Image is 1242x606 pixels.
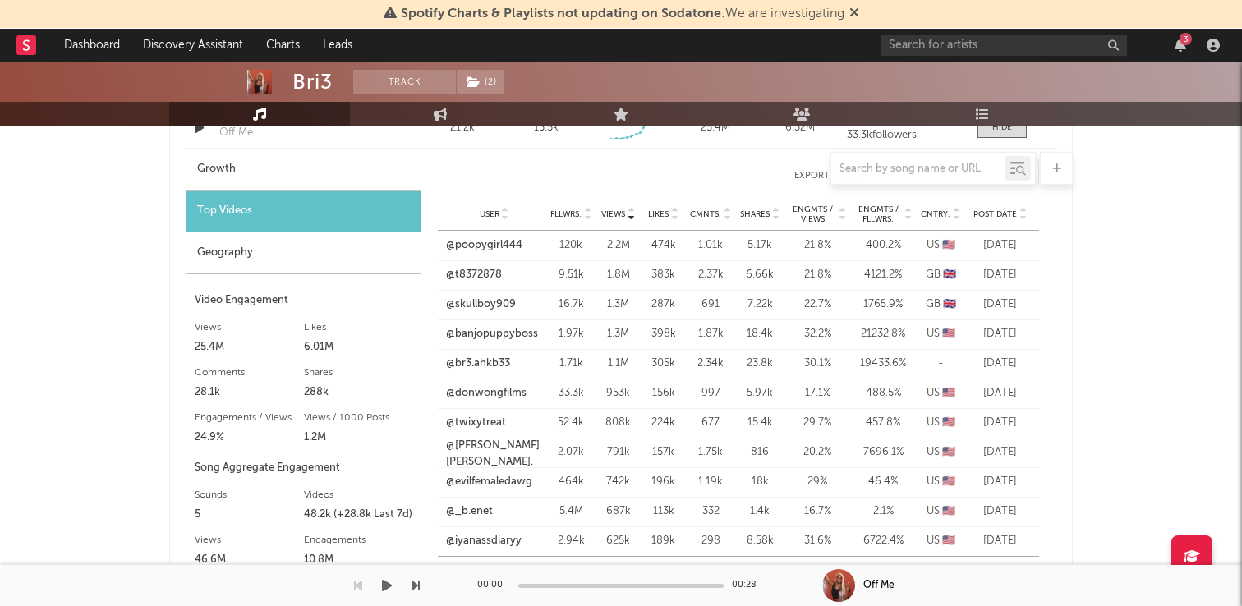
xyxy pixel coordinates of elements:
a: Discovery Assistant [131,29,255,62]
a: @twixytreat [446,415,506,431]
div: 742k [600,474,637,490]
div: US [920,533,961,549]
div: US [920,474,961,490]
div: 25.4M [195,337,304,357]
button: (2) [457,70,504,94]
div: 305k [645,356,682,372]
div: 953k [600,385,637,402]
div: 7.22k [739,296,780,313]
div: 5 [195,505,304,525]
div: [DATE] [969,474,1031,490]
div: 1765.9 % [854,296,912,313]
div: 1.3M [600,326,637,342]
a: Leads [311,29,364,62]
div: 00:00 [477,576,510,595]
div: 156k [645,385,682,402]
a: Charts [255,29,311,62]
a: @br3.ahkb33 [446,356,510,372]
span: 🇺🇸 [942,388,955,398]
div: 00:28 [732,576,765,595]
div: 1.1M [600,356,637,372]
div: Off Me [219,125,253,141]
div: 24.9% [195,428,304,448]
button: Track [353,70,456,94]
div: 398k [645,326,682,342]
div: 1.19k [690,474,731,490]
div: 28.1k [195,383,304,402]
div: 7696.1 % [854,444,912,461]
div: 6.01M [304,337,413,357]
div: 2.94k [550,533,591,549]
div: 1.3M [600,296,637,313]
div: 21232.8 % [854,326,912,342]
span: Post Date [973,209,1017,219]
span: Dismiss [849,7,859,21]
a: @_b.enet [446,503,493,520]
div: [DATE] [969,533,1031,549]
div: 5.17k [739,237,780,254]
div: 457.8 % [854,415,912,431]
div: 2.07k [550,444,591,461]
div: 46.6M [195,550,304,570]
div: 16.7 % [789,503,846,520]
span: Fllwrs. [550,209,582,219]
div: 1.4k [739,503,780,520]
div: 9.51k [550,267,591,283]
div: US [920,415,961,431]
span: 🇺🇸 [942,417,955,428]
a: @donwongfilms [446,385,527,402]
input: Search by song name or URL [831,163,1005,176]
div: 474k [645,237,682,254]
div: [DATE] [969,267,1031,283]
div: 46.4 % [854,474,912,490]
div: US [920,237,961,254]
div: 29.7 % [789,415,846,431]
span: 🇬🇧 [943,299,956,310]
div: 29 % [789,474,846,490]
div: Views [195,318,304,337]
div: 22.7 % [789,296,846,313]
div: 1.01k [690,237,731,254]
div: 464k [550,474,591,490]
div: 2.2M [600,237,637,254]
div: 1.2M [304,428,413,448]
div: Bri3 [292,70,333,94]
span: 🇬🇧 [943,269,956,280]
div: 287k [645,296,682,313]
span: 🇺🇸 [942,447,955,457]
div: 21.8 % [789,237,846,254]
div: 5.4M [550,503,591,520]
div: Views / 1000 Posts [304,408,413,428]
div: Top Videos [186,191,421,232]
div: 113k [645,503,682,520]
div: Sounds [195,485,304,505]
span: Cmnts. [690,209,721,219]
div: US [920,444,961,461]
div: 20.2 % [789,444,846,461]
div: 32.2 % [789,326,846,342]
div: 1.71k [550,356,591,372]
div: 30.1 % [789,356,846,372]
div: 677 [690,415,731,431]
div: 196k [645,474,682,490]
div: [DATE] [969,385,1031,402]
div: 691 [690,296,731,313]
div: 23.8k [739,356,780,372]
div: 224k [645,415,682,431]
div: [DATE] [969,444,1031,461]
div: 2.37k [690,267,731,283]
div: 6722.4 % [854,533,912,549]
div: - [920,356,961,372]
div: 21.2k [424,120,500,136]
div: Comments [195,363,304,383]
span: Likes [648,209,669,219]
div: 332 [690,503,731,520]
div: Off Me [863,578,895,593]
span: Spotify Charts & Playlists not updating on Sodatone [401,7,721,21]
a: @skullboy909 [446,296,516,313]
div: [DATE] [969,296,1031,313]
div: Engagements [304,530,413,550]
div: Views [195,530,304,550]
div: US [920,326,961,342]
div: 3 [1180,33,1192,45]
